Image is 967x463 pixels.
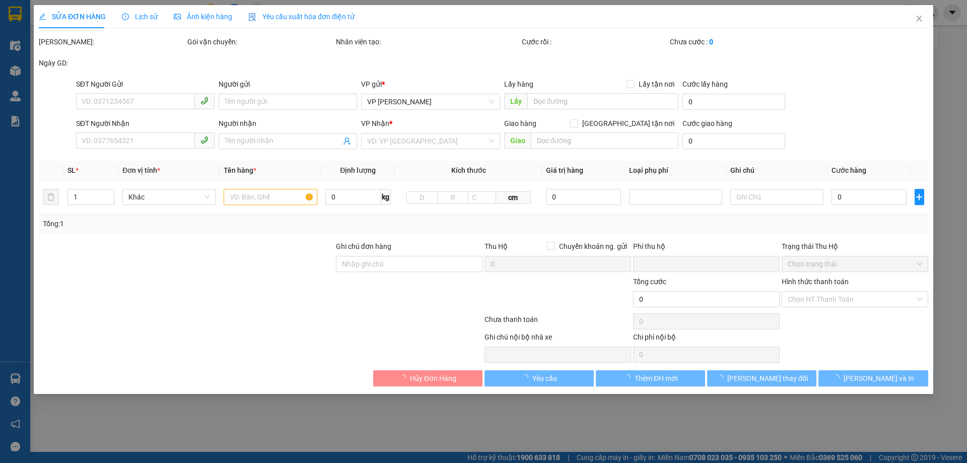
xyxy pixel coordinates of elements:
[726,161,827,180] th: Ghi chú
[200,97,209,105] span: phone
[399,374,410,381] span: loading
[248,13,256,21] img: icon
[362,79,500,90] div: VP gửi
[707,370,816,386] button: [PERSON_NAME] thay đổi
[485,242,508,250] span: Thu Hộ
[596,370,705,386] button: Thêm ĐH mới
[633,332,780,347] div: Chi phí nội bộ
[76,118,215,129] div: SĐT Người Nhận
[670,36,817,47] div: Chưa cước :
[682,80,728,88] label: Cước lấy hàng
[13,13,63,63] img: logo.jpg
[635,79,678,90] span: Lấy tận nơi
[381,189,391,205] span: kg
[682,133,785,149] input: Cước giao hàng
[832,166,867,174] span: Cước hàng
[527,93,678,109] input: Dọc đường
[43,189,59,205] button: delete
[555,241,631,252] span: Chuyển khoản ng. gửi
[633,241,780,256] div: Phí thu hộ
[340,166,376,174] span: Định lượng
[129,189,210,205] span: Khác
[635,373,677,384] span: Thêm ĐH mới
[915,189,924,205] button: plus
[368,94,494,109] span: VP Hà Tĩnh
[67,166,76,174] span: SL
[485,332,631,347] div: Ghi chú nội bộ nhà xe
[682,94,785,110] input: Cước lấy hàng
[94,37,421,50] li: Hotline: 0981127575, 0981347575, 19009067
[336,256,482,272] input: Ghi chú đơn hàng
[483,314,632,332] div: Chưa thanh toán
[504,80,533,88] span: Lấy hàng
[496,191,530,204] span: cm
[485,370,594,386] button: Yêu cầu
[521,374,532,381] span: loading
[788,256,922,272] span: Chọn trạng thái
[39,13,46,20] span: edit
[200,136,209,144] span: phone
[819,370,928,386] button: [PERSON_NAME] và In
[531,133,678,149] input: Dọc đường
[833,374,844,381] span: loading
[343,137,352,145] span: user-add
[122,13,129,20] span: clock-circle
[39,57,185,69] div: Ngày GD:
[625,161,726,180] th: Loại phụ phí
[122,13,158,21] span: Lịch sử
[504,119,536,127] span: Giao hàng
[546,166,584,174] span: Giá trị hàng
[336,36,520,47] div: Nhân viên tạo:
[123,166,161,174] span: Đơn vị tính
[915,193,924,201] span: plus
[905,5,933,33] button: Close
[522,36,668,47] div: Cước rồi :
[633,278,666,286] span: Tổng cước
[43,218,373,229] div: Tổng: 1
[410,373,456,384] span: Hủy Đơn Hàng
[730,189,823,205] input: Ghi Chú
[39,13,106,21] span: SỬA ĐƠN HÀNG
[336,242,391,250] label: Ghi chú đơn hàng
[915,15,923,23] span: close
[76,79,215,90] div: SĐT Người Gửi
[224,189,317,205] input: VD: Bàn, Ghế
[782,278,849,286] label: Hình thức thanh toán
[504,93,527,109] span: Lấy
[13,73,176,90] b: GỬI : VP [PERSON_NAME]
[437,191,468,204] input: R
[624,374,635,381] span: loading
[710,38,714,46] b: 0
[578,118,678,129] span: [GEOGRAPHIC_DATA] tận nơi
[219,118,357,129] div: Người nhận
[727,373,808,384] span: [PERSON_NAME] thay đổi
[373,370,482,386] button: Hủy Đơn Hàng
[468,191,496,204] input: C
[844,373,914,384] span: [PERSON_NAME] và In
[782,241,928,252] div: Trạng thái Thu Hộ
[219,79,357,90] div: Người gửi
[187,36,334,47] div: Gói vận chuyển:
[532,373,557,384] span: Yêu cầu
[716,374,727,381] span: loading
[451,166,486,174] span: Kích thước
[174,13,181,20] span: picture
[362,119,390,127] span: VP Nhận
[504,133,531,149] span: Giao
[39,36,185,47] div: [PERSON_NAME]:
[224,166,257,174] span: Tên hàng
[174,13,232,21] span: Ảnh kiện hàng
[248,13,355,21] span: Yêu cầu xuất hóa đơn điện tử
[94,25,421,37] li: Số [GEOGRAPHIC_DATA][PERSON_NAME], P. [GEOGRAPHIC_DATA]
[682,119,732,127] label: Cước giao hàng
[406,191,438,204] input: D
